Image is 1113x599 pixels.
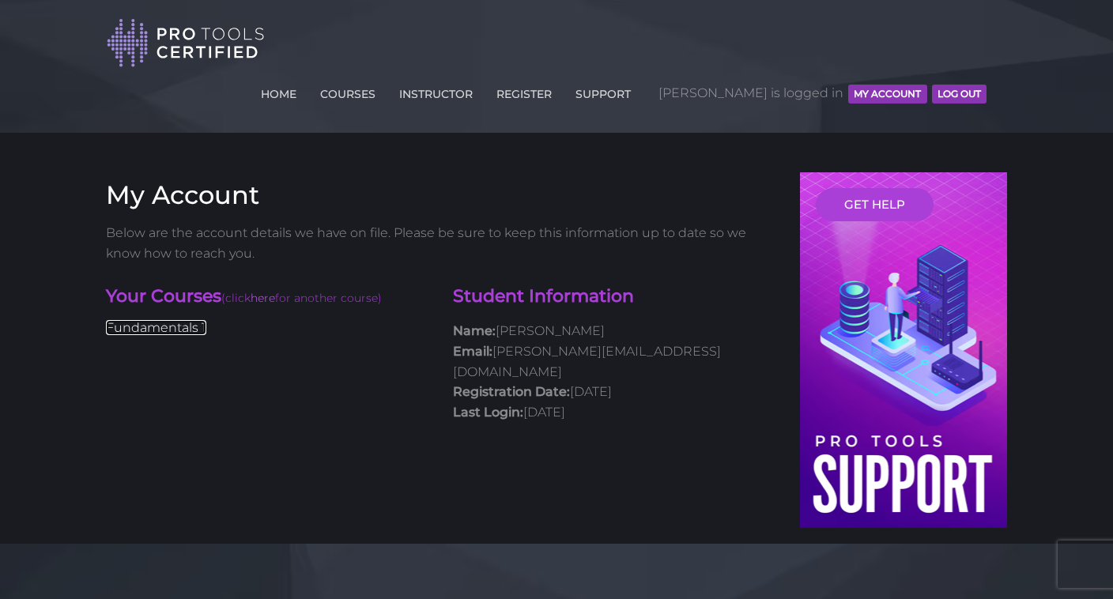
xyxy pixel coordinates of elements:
[106,223,776,263] p: Below are the account details we have on file. Please be sure to keep this information up to date...
[848,85,926,104] button: MY ACCOUNT
[106,284,429,311] h4: Your Courses
[453,384,570,399] strong: Registration Date:
[107,17,265,69] img: Pro Tools Certified Logo
[453,344,492,359] strong: Email:
[106,180,776,210] h3: My Account
[453,321,776,422] p: [PERSON_NAME] [PERSON_NAME][EMAIL_ADDRESS][DOMAIN_NAME] [DATE] [DATE]
[658,70,987,117] span: [PERSON_NAME] is logged in
[572,78,635,104] a: SUPPORT
[816,188,934,221] a: GET HELP
[106,320,206,335] a: Fundamentals 1
[453,323,496,338] strong: Name:
[221,291,382,305] span: (click for another course)
[453,405,523,420] strong: Last Login:
[316,78,379,104] a: COURSES
[932,85,987,104] button: Log Out
[492,78,556,104] a: REGISTER
[257,78,300,104] a: HOME
[453,284,776,309] h4: Student Information
[395,78,477,104] a: INSTRUCTOR
[251,291,275,305] a: here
